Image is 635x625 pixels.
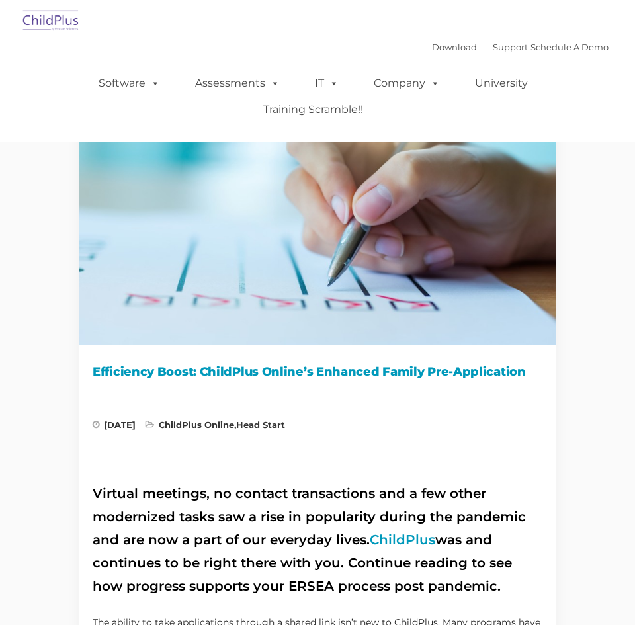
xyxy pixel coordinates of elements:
[93,421,136,434] span: [DATE]
[462,70,541,97] a: University
[93,482,542,598] h2: Virtual meetings, no contact transactions and a few other modernized tasks saw a rise in populari...
[360,70,453,97] a: Company
[530,42,609,52] a: Schedule A Demo
[146,421,285,434] span: ,
[302,70,352,97] a: IT
[370,532,435,548] a: ChildPlus
[93,362,542,382] h1: Efficiency Boost: ChildPlus Online’s Enhanced Family Pre-Application
[250,97,376,123] a: Training Scramble!!
[432,42,609,52] font: |
[182,70,293,97] a: Assessments
[159,419,234,430] a: ChildPlus Online
[69,66,566,345] img: Efficiency Boost: ChildPlus Online's Enhanced Family Pre-Application Process - Streamlining Appli...
[432,42,477,52] a: Download
[85,70,173,97] a: Software
[493,42,528,52] a: Support
[236,419,285,430] a: Head Start
[20,6,82,37] img: ChildPlus by Procare Solutions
